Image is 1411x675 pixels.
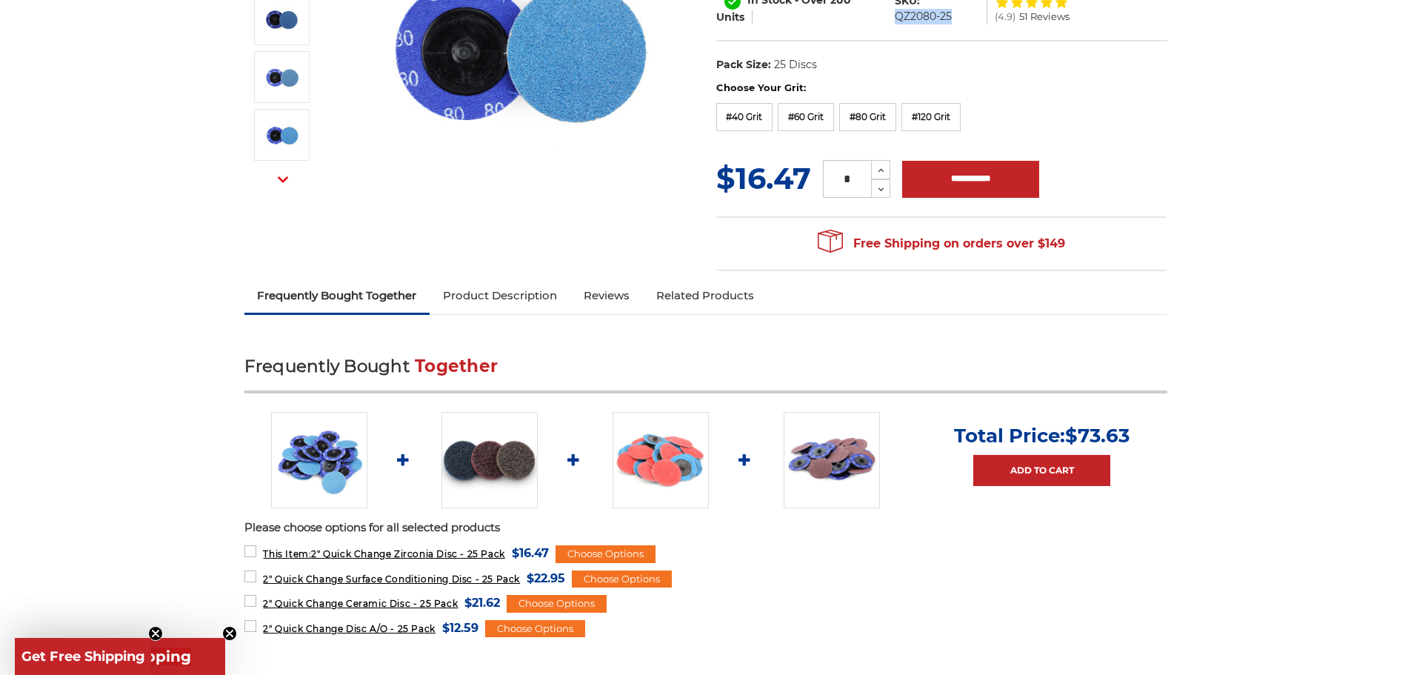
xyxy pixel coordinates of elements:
div: Choose Options [556,545,656,563]
strong: This Item: [263,548,311,559]
a: Product Description [430,279,570,312]
p: Please choose options for all selected products [244,519,1167,536]
div: Choose Options [485,620,585,638]
span: $73.63 [1065,424,1130,448]
span: Get Free Shipping [21,648,145,665]
button: Close teaser [222,626,237,641]
a: Reviews [570,279,643,312]
img: 2-inch 80 Grit Zirconia Discs with Roloc attachment, ideal for smoothing and finishing tasks in m... [264,116,301,153]
span: $12.59 [442,618,478,638]
button: Close teaser [148,626,163,641]
span: Units [716,10,744,24]
img: Side-by-side view of 2-inch 40 Grit Zirconia Discs with Roloc fastening, showcasing both front an... [264,1,301,38]
span: Free Shipping on orders over $149 [818,229,1065,259]
div: Choose Options [507,595,607,613]
a: Frequently Bought Together [244,279,430,312]
span: 2" Quick Change Disc A/O - 25 Pack [263,623,435,634]
div: Choose Options [572,571,672,588]
span: $22.95 [527,568,565,588]
span: Frequently Bought [244,356,410,376]
div: Get Free ShippingClose teaser [15,638,225,675]
dd: QZ2080-25 [895,9,952,24]
div: Get Free ShippingClose teaser [15,638,151,675]
span: 2" Quick Change Surface Conditioning Disc - 25 Pack [263,573,520,585]
button: Next [265,164,301,196]
label: Choose Your Grit: [716,81,1167,96]
span: (4.9) [995,12,1015,21]
dd: 25 Discs [774,57,817,73]
a: Related Products [643,279,767,312]
span: $16.47 [512,543,549,563]
img: Pair of 2-inch Quick Change Sanding Discs, 60 Grit, with Zirconia abrasive and roloc attachment f... [264,59,301,96]
span: Together [415,356,498,376]
span: $21.62 [464,593,500,613]
span: $16.47 [716,160,811,196]
span: 2" Quick Change Zirconia Disc - 25 Pack [263,548,504,559]
span: 2" Quick Change Ceramic Disc - 25 Pack [263,598,458,609]
dt: Pack Size: [716,57,771,73]
a: Add to Cart [973,455,1110,486]
img: Assortment of 2-inch Metalworking Discs, 80 Grit, Quick Change, with durable Zirconia abrasive by... [271,412,367,508]
p: Total Price: [954,424,1130,448]
span: 51 Reviews [1019,12,1070,21]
